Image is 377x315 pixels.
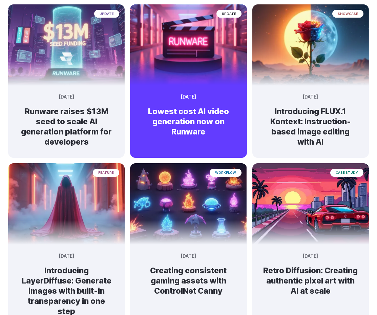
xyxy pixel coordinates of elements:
[252,163,369,245] img: a red sports car on a futuristic highway with a sunset and city skyline in the background, styled...
[94,10,119,18] span: update
[181,93,196,101] time: [DATE]
[130,163,247,245] img: An array of glowing, stylized elemental orbs and flames in various containers and stands, depicte...
[216,10,242,18] span: update
[303,93,318,101] time: [DATE]
[252,4,369,86] img: Surreal rose in a desert landscape, split between day and night with the sun and moon aligned beh...
[8,4,125,86] img: Futuristic city scene with neon lights showing Runware announcement of $13M seed funding in large...
[130,239,247,307] a: An array of glowing, stylized elemental orbs and flames in various containers and stands, depicte...
[130,80,247,148] a: Neon-lit movie clapperboard with the word 'RUNWARE' in a futuristic server room update [DATE] Low...
[19,106,114,147] h2: Runware raises $13M seed to scale AI generation platform for developers
[141,106,236,137] h2: Lowest cost AI video generation now on Runware
[141,266,236,296] h2: Creating consistent gaming assets with ControlNet Canny
[210,169,242,176] span: workflow
[263,106,358,147] h2: Introducing FLUX.1 Kontext: Instruction-based image editing with AI
[252,80,369,158] a: Surreal rose in a desert landscape, split between day and night with the sun and moon aligned beh...
[93,169,119,176] span: feature
[263,266,358,296] h2: Retro Diffusion: Creating authentic pixel art with AI at scale
[330,169,363,176] span: case study
[252,239,369,307] a: a red sports car on a futuristic highway with a sunset and city skyline in the background, styled...
[8,80,125,158] a: Futuristic city scene with neon lights showing Runware announcement of $13M seed funding in large...
[8,163,125,245] img: A cloaked figure made entirely of bending light and heat distortion, slightly warping the scene b...
[332,10,363,18] span: showcase
[181,253,196,260] time: [DATE]
[59,253,74,260] time: [DATE]
[59,93,74,101] time: [DATE]
[303,253,318,260] time: [DATE]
